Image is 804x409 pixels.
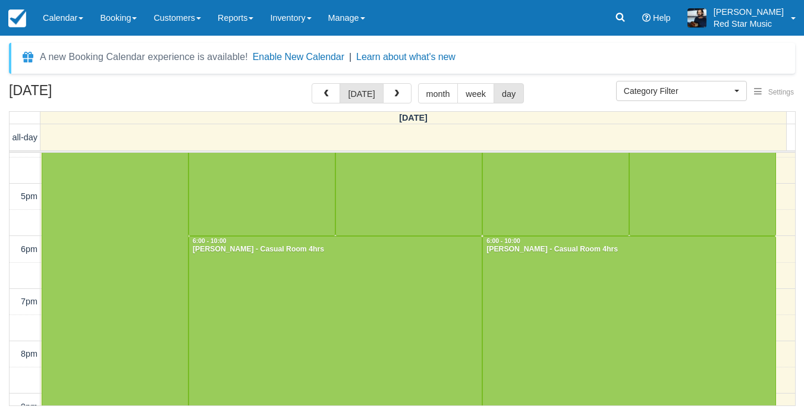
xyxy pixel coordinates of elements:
[494,83,524,103] button: day
[457,83,494,103] button: week
[747,84,801,101] button: Settings
[8,10,26,27] img: checkfront-main-nav-mini-logo.png
[624,85,731,97] span: Category Filter
[653,13,671,23] span: Help
[418,83,458,103] button: month
[356,52,456,62] a: Learn about what's new
[768,88,794,96] span: Settings
[21,244,37,254] span: 6pm
[616,81,747,101] button: Category Filter
[21,349,37,358] span: 8pm
[12,133,37,142] span: all-day
[21,191,37,201] span: 5pm
[21,297,37,306] span: 7pm
[40,50,248,64] div: A new Booking Calendar experience is available!
[9,83,159,105] h2: [DATE]
[714,18,784,30] p: Red Star Music
[193,238,227,244] span: 6:00 - 10:00
[340,83,383,103] button: [DATE]
[486,238,520,244] span: 6:00 - 10:00
[192,245,479,254] div: [PERSON_NAME] - Casual Room 4hrs
[486,245,772,254] div: [PERSON_NAME] - Casual Room 4hrs
[642,14,651,22] i: Help
[399,113,428,122] span: [DATE]
[253,51,344,63] button: Enable New Calendar
[349,52,351,62] span: |
[714,6,784,18] p: [PERSON_NAME]
[687,8,706,27] img: A1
